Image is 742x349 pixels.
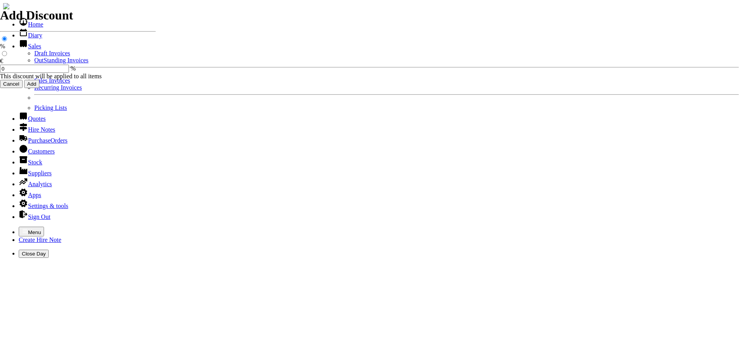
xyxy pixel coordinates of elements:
a: Suppliers [19,170,51,176]
a: Apps [19,192,41,198]
a: Create Hire Note [19,236,61,243]
input: % [2,36,7,41]
a: Settings & tools [19,203,68,209]
span: % [70,65,76,72]
a: PurchaseOrders [19,137,67,144]
a: Stock [19,159,42,166]
button: Close Day [19,250,49,258]
input: Add [24,80,40,88]
a: Quotes [19,115,46,122]
input: € [2,51,7,56]
li: Suppliers [19,166,739,177]
li: Sales [19,39,739,111]
a: Analytics [19,181,52,187]
button: Menu [19,227,44,236]
a: Customers [19,148,55,155]
ul: Sales [19,50,739,111]
a: Picking Lists [34,104,67,111]
li: Hire Notes [19,122,739,133]
a: Hire Notes [19,126,55,133]
a: Sign Out [19,213,50,220]
li: Stock [19,155,739,166]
